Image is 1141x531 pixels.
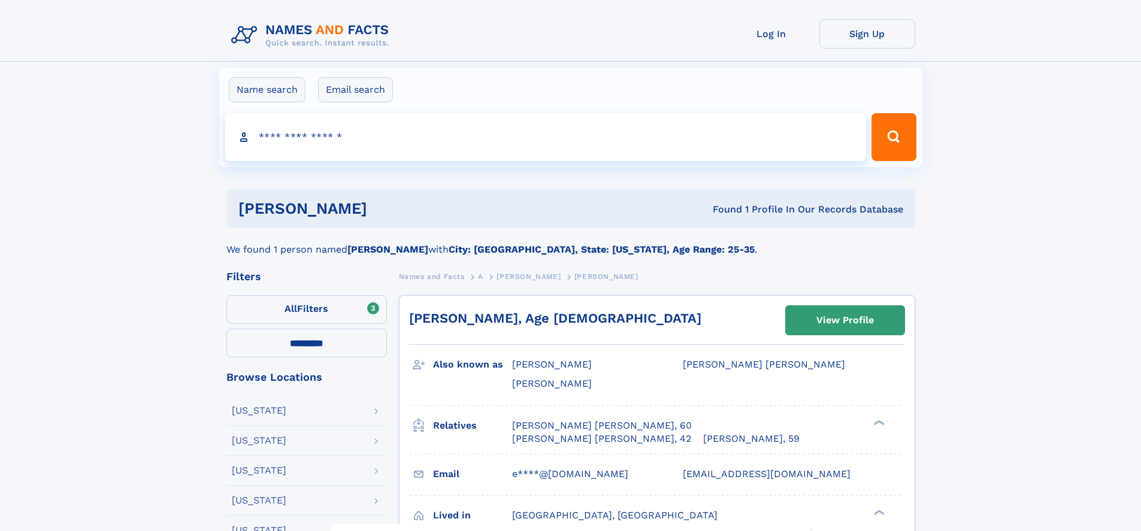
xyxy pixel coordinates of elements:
a: [PERSON_NAME] [497,269,561,284]
h3: Lived in [433,505,512,526]
div: Browse Locations [226,372,387,383]
label: Email search [318,77,393,102]
span: [PERSON_NAME] [497,272,561,281]
h3: Also known as [433,354,512,375]
b: City: [GEOGRAPHIC_DATA], State: [US_STATE], Age Range: 25-35 [449,244,755,255]
button: Search Button [871,113,916,161]
a: [PERSON_NAME], 59 [703,432,800,445]
div: Found 1 Profile In Our Records Database [540,203,903,216]
input: search input [225,113,867,161]
h3: Relatives [433,415,512,436]
div: [US_STATE] [232,406,286,415]
a: [PERSON_NAME] [PERSON_NAME], 42 [512,432,691,445]
span: All [285,303,297,314]
a: [PERSON_NAME] [PERSON_NAME], 60 [512,419,692,432]
label: Name search [229,77,305,102]
div: We found 1 person named with . [226,228,915,257]
div: Filters [226,271,387,282]
span: [EMAIL_ADDRESS][DOMAIN_NAME] [683,468,851,480]
span: [PERSON_NAME] [512,378,592,389]
div: ❯ [871,508,885,516]
a: A [478,269,483,284]
div: View Profile [816,307,874,334]
span: [GEOGRAPHIC_DATA], [GEOGRAPHIC_DATA] [512,509,718,521]
span: [PERSON_NAME] [512,359,592,370]
h3: Email [433,464,512,484]
a: Sign Up [819,19,915,48]
div: ❯ [871,418,885,426]
div: [US_STATE] [232,436,286,445]
label: Filters [226,295,387,324]
a: View Profile [786,306,904,335]
span: A [478,272,483,281]
span: [PERSON_NAME] [PERSON_NAME] [683,359,845,370]
a: Names and Facts [399,269,465,284]
div: [US_STATE] [232,466,286,475]
h1: [PERSON_NAME] [238,201,540,216]
div: [US_STATE] [232,496,286,505]
a: Log In [724,19,819,48]
b: [PERSON_NAME] [347,244,428,255]
a: [PERSON_NAME], Age [DEMOGRAPHIC_DATA] [409,311,701,326]
img: Logo Names and Facts [226,19,399,51]
span: [PERSON_NAME] [574,272,638,281]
